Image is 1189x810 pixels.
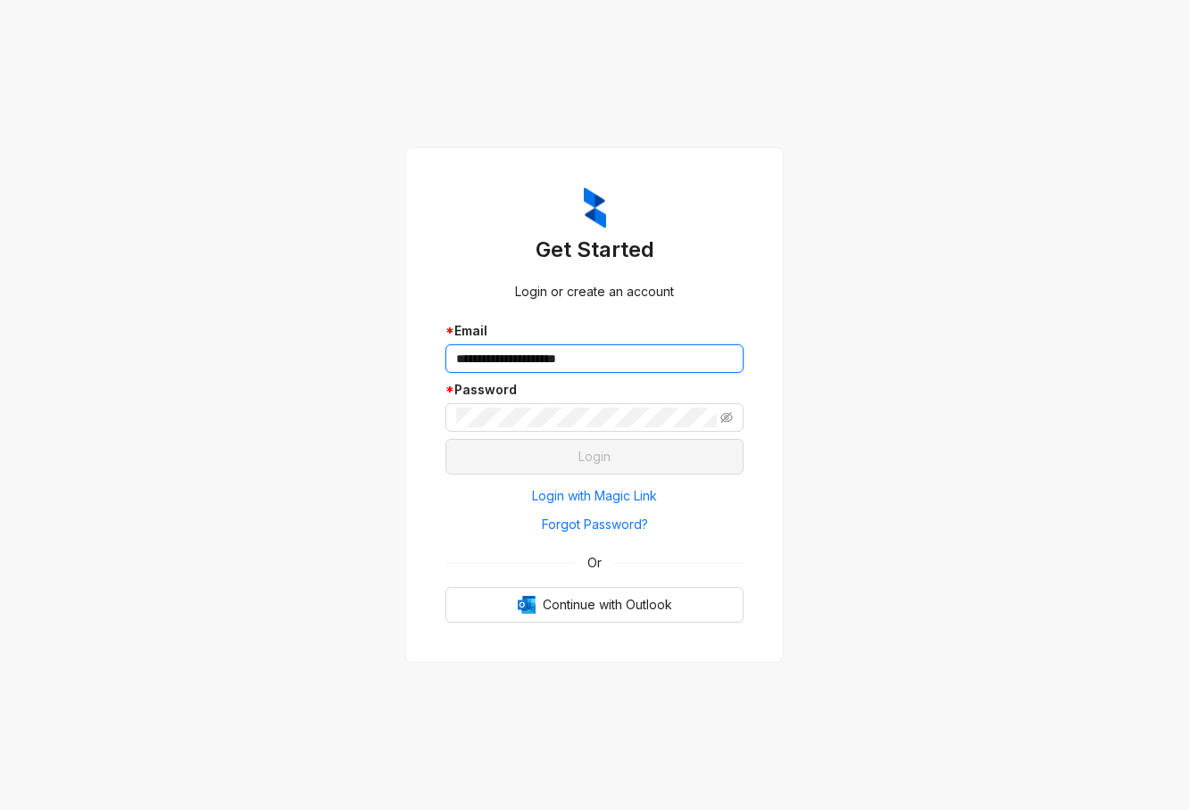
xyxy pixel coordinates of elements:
img: ZumaIcon [584,187,606,228]
div: Email [445,321,744,341]
img: Outlook [518,596,536,614]
span: Or [575,553,614,573]
span: Login with Magic Link [532,486,657,506]
button: Forgot Password? [445,510,744,539]
button: Login [445,439,744,475]
span: Continue with Outlook [543,595,672,615]
button: Login with Magic Link [445,482,744,510]
span: Forgot Password? [542,515,648,534]
div: Password [445,380,744,400]
span: eye-invisible [720,411,733,424]
div: Login or create an account [445,282,744,302]
h3: Get Started [445,236,744,264]
button: OutlookContinue with Outlook [445,587,744,623]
